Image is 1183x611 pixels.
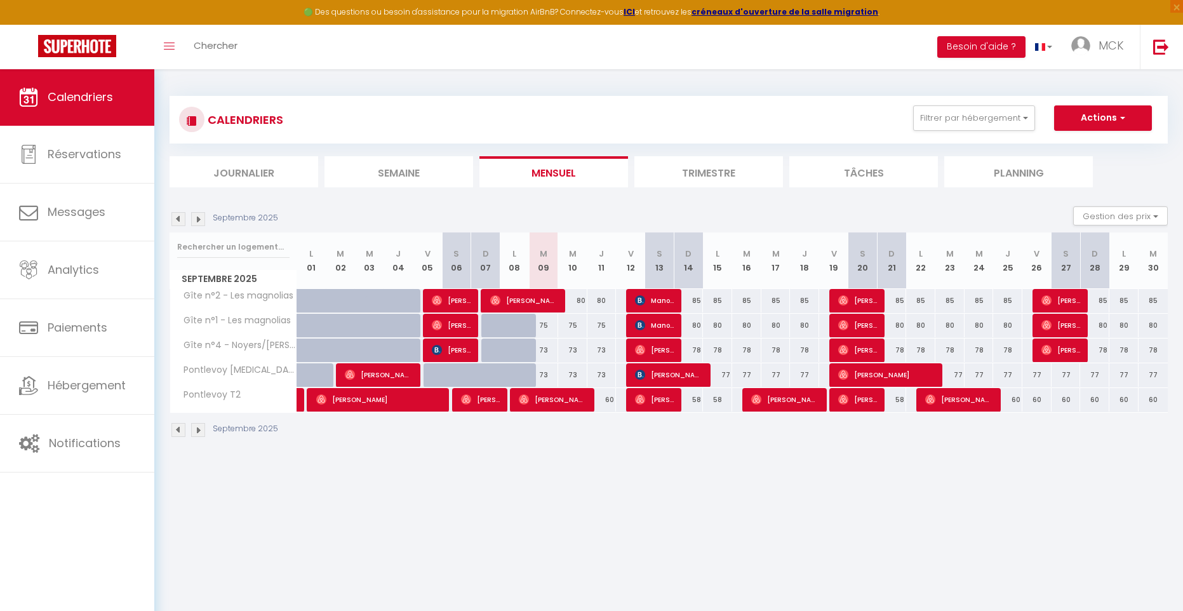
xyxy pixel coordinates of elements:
th: 14 [674,232,704,289]
th: 05 [413,232,442,289]
abbr: S [860,248,866,260]
span: [PERSON_NAME] [1041,313,1080,337]
th: 18 [790,232,819,289]
div: 80 [1139,314,1168,337]
div: 80 [1109,314,1139,337]
img: Super Booking [38,35,116,57]
div: 80 [761,314,791,337]
button: Filtrer par hébergement [913,105,1035,131]
span: [PERSON_NAME] Le Bon [838,288,877,312]
th: 07 [471,232,500,289]
abbr: L [716,248,719,260]
div: 85 [674,289,704,312]
abbr: J [802,248,807,260]
div: 73 [587,339,617,362]
div: 80 [732,314,761,337]
span: [PERSON_NAME] [432,313,471,337]
div: 73 [529,363,558,387]
a: créneaux d'ouverture de la salle migration [692,6,878,17]
li: Journalier [170,156,318,187]
button: Besoin d'aide ? [937,36,1026,58]
div: 80 [935,314,965,337]
div: 78 [878,339,907,362]
div: 77 [965,363,994,387]
span: [PERSON_NAME] [635,387,674,412]
abbr: V [425,248,431,260]
abbr: M [975,248,983,260]
div: 80 [587,289,617,312]
div: 85 [935,289,965,312]
span: [PERSON_NAME] [838,363,935,387]
span: [PERSON_NAME] [635,363,703,387]
div: 77 [790,363,819,387]
abbr: S [1063,248,1069,260]
span: Calendriers [48,89,113,105]
li: Trimestre [634,156,783,187]
div: 78 [993,339,1022,362]
div: 60 [1052,388,1081,412]
span: Gîte n°2 - Les magnolias [172,289,297,303]
th: 28 [1080,232,1109,289]
div: 77 [703,363,732,387]
abbr: S [453,248,459,260]
div: 60 [587,388,617,412]
th: 04 [384,232,413,289]
div: 78 [674,339,704,362]
abbr: D [483,248,489,260]
th: 11 [587,232,617,289]
span: Analytics [48,262,99,278]
div: 75 [558,314,587,337]
button: Actions [1054,105,1152,131]
abbr: L [512,248,516,260]
span: [PERSON_NAME] [838,387,877,412]
th: 27 [1052,232,1081,289]
th: 21 [878,232,907,289]
th: 25 [993,232,1022,289]
abbr: M [946,248,954,260]
div: 80 [790,314,819,337]
div: 60 [993,388,1022,412]
p: Septembre 2025 [213,212,278,224]
div: 85 [906,289,935,312]
div: 75 [587,314,617,337]
div: 78 [965,339,994,362]
abbr: J [396,248,401,260]
span: [PERSON_NAME] [1041,288,1080,312]
abbr: M [337,248,344,260]
th: 19 [819,232,848,289]
div: 60 [1109,388,1139,412]
span: Pontlevoy T2 [172,388,244,402]
span: [PERSON_NAME] [345,363,413,387]
li: Tâches [789,156,938,187]
div: 80 [993,314,1022,337]
th: 26 [1022,232,1052,289]
div: 60 [1022,388,1052,412]
div: 77 [1109,363,1139,387]
th: 15 [703,232,732,289]
li: Semaine [324,156,473,187]
div: 80 [703,314,732,337]
span: Gîte n°4 - Noyers/[PERSON_NAME] [172,339,299,352]
abbr: L [309,248,313,260]
th: 29 [1109,232,1139,289]
li: Planning [944,156,1093,187]
a: ICI [624,6,635,17]
div: 77 [1052,363,1081,387]
span: Réservations [48,146,121,162]
th: 01 [297,232,326,289]
div: 85 [965,289,994,312]
div: 80 [1080,314,1109,337]
div: 78 [703,339,732,362]
span: Septembre 2025 [170,270,297,288]
div: 73 [558,339,587,362]
abbr: J [1005,248,1010,260]
span: [PERSON_NAME] [490,288,558,312]
span: Hébergement [48,377,126,393]
span: [PERSON_NAME] [432,338,471,362]
th: 12 [616,232,645,289]
th: 03 [355,232,384,289]
th: 24 [965,232,994,289]
div: 85 [1080,289,1109,312]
